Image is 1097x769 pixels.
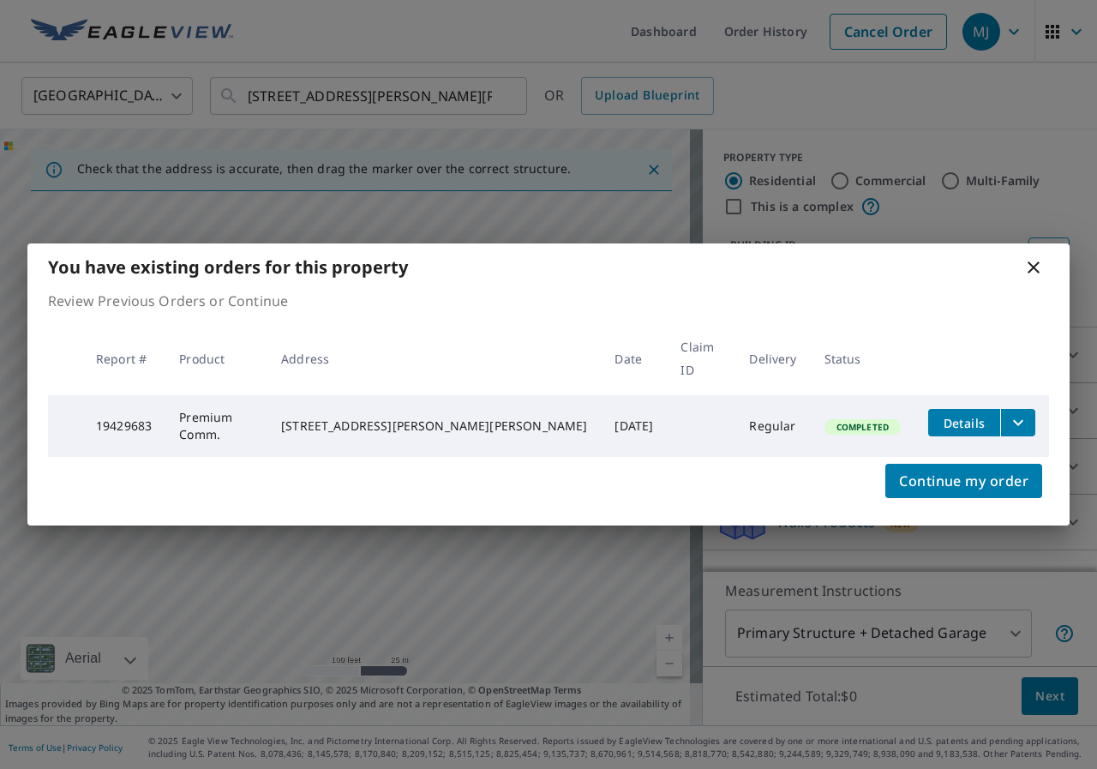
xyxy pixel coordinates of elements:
[899,469,1028,493] span: Continue my order
[165,321,267,395] th: Product
[281,418,587,435] div: [STREET_ADDRESS][PERSON_NAME][PERSON_NAME]
[82,321,165,395] th: Report #
[928,409,1000,436] button: detailsBtn-19429683
[601,321,667,395] th: Date
[267,321,601,395] th: Address
[1000,409,1035,436] button: filesDropdownBtn-19429683
[165,395,267,457] td: Premium Comm.
[82,395,165,457] td: 19429683
[48,255,408,279] b: You have existing orders for this property
[811,321,914,395] th: Status
[826,421,899,433] span: Completed
[938,415,990,431] span: Details
[48,291,1049,311] p: Review Previous Orders or Continue
[885,464,1042,498] button: Continue my order
[667,321,735,395] th: Claim ID
[601,395,667,457] td: [DATE]
[735,395,810,457] td: Regular
[735,321,810,395] th: Delivery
